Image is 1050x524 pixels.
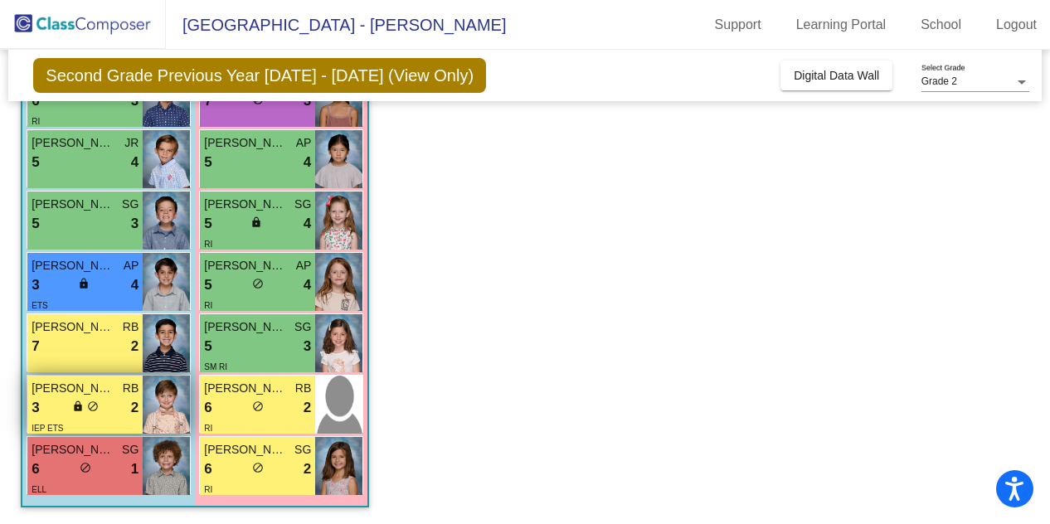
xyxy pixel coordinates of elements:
span: [PERSON_NAME] [204,441,287,458]
span: ETS [32,301,47,310]
span: [PERSON_NAME] [PERSON_NAME] [32,441,114,458]
span: JR [124,134,139,152]
span: [GEOGRAPHIC_DATA] - [PERSON_NAME] [166,12,506,38]
span: [PERSON_NAME] [32,380,114,397]
span: do_not_disturb_alt [87,400,99,412]
span: 4 [304,274,311,296]
span: 7 [32,336,39,357]
span: [PERSON_NAME] De La [PERSON_NAME] [204,380,287,397]
span: SG [122,196,139,213]
span: 5 [204,213,211,235]
span: RI [204,301,212,310]
a: Logout [983,12,1050,38]
span: do_not_disturb_alt [252,400,264,412]
span: 3 [131,213,139,235]
span: RI [204,424,212,433]
span: 1 [131,458,139,480]
span: RI [204,485,212,494]
span: AP [124,257,139,274]
span: [PERSON_NAME] [32,134,114,152]
span: 3 [32,274,39,296]
span: [PERSON_NAME] [32,196,114,213]
span: 2 [304,397,311,419]
a: School [907,12,975,38]
span: SG [294,441,311,458]
span: 6 [204,458,211,480]
span: 5 [32,213,39,235]
span: 2 [131,397,139,419]
span: ELL [32,485,46,494]
span: [PERSON_NAME] [204,257,287,274]
span: 5 [204,152,211,173]
span: 2 [131,336,139,357]
span: SG [294,196,311,213]
span: 2 [304,458,311,480]
span: 3 [304,336,311,357]
span: 4 [304,152,311,173]
span: IEP ETS [32,424,63,433]
span: lock [250,216,262,228]
span: 4 [304,213,311,235]
span: AP [296,257,312,274]
span: RB [123,380,139,397]
span: lock [78,278,90,289]
span: RB [123,318,139,336]
span: 5 [204,274,211,296]
span: 4 [131,274,139,296]
span: lock [72,400,84,412]
span: AP [296,134,312,152]
span: [PERSON_NAME] [204,318,287,336]
span: do_not_disturb_alt [80,462,91,473]
span: do_not_disturb_alt [252,462,264,473]
span: [PERSON_NAME] [204,196,287,213]
span: [PERSON_NAME] [32,318,114,336]
span: 5 [204,336,211,357]
span: [PERSON_NAME] [32,257,114,274]
span: Grade 2 [921,75,957,87]
a: Support [702,12,775,38]
span: SM RI [204,362,227,371]
span: RI [204,240,212,249]
span: RI [32,117,40,126]
button: Digital Data Wall [780,61,892,90]
span: SG [294,318,311,336]
span: [PERSON_NAME] [204,134,287,152]
span: 3 [32,397,39,419]
span: 6 [32,458,39,480]
span: 6 [204,397,211,419]
a: Learning Portal [783,12,900,38]
span: SG [122,441,139,458]
span: Digital Data Wall [794,69,879,82]
span: do_not_disturb_alt [252,278,264,289]
span: RB [295,380,311,397]
span: Second Grade Previous Year [DATE] - [DATE] (View Only) [33,58,486,93]
span: 5 [32,152,39,173]
span: 4 [131,152,139,173]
